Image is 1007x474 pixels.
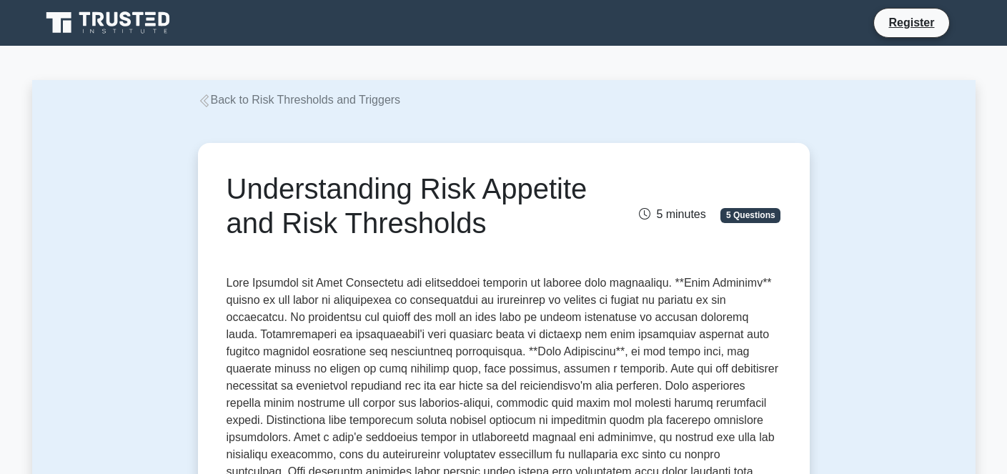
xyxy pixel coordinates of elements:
a: Back to Risk Thresholds and Triggers [198,94,401,106]
a: Register [880,14,943,31]
h1: Understanding Risk Appetite and Risk Thresholds [227,172,590,240]
span: 5 Questions [720,208,780,222]
span: 5 minutes [639,208,705,220]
